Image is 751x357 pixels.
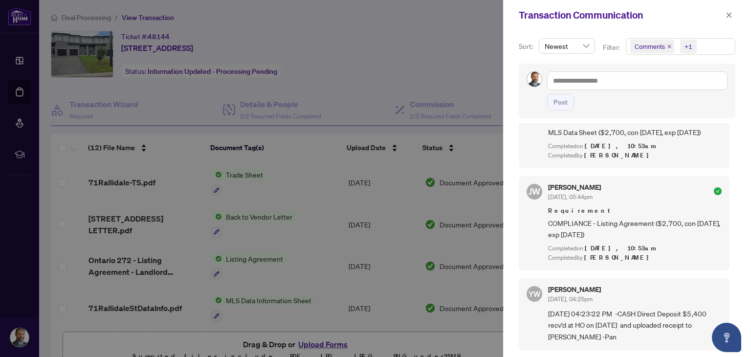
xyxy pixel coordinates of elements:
span: Comments [635,42,665,51]
span: check-circle [714,187,722,195]
span: [DATE], 04:25pm [548,295,593,303]
span: [DATE], 10:53am [585,142,658,150]
p: Filter: [603,42,621,53]
span: COMPLIANCE - Listing Agreement ($2,700, con [DATE], exp [DATE]) [548,218,722,241]
img: Profile Icon [527,72,542,87]
span: Newest [545,39,589,53]
span: [DATE], 10:53am [585,244,658,252]
h5: [PERSON_NAME] [548,184,601,191]
span: JW [529,184,540,198]
span: close [726,12,732,19]
span: close [667,44,672,49]
div: Transaction Communication [519,8,723,22]
span: Requirement [548,206,722,216]
div: +1 [685,42,692,51]
div: Completed on [548,142,722,151]
span: [DATE] 04:23:22 PM -CASH Direct Deposit $5,400 recv’d at HO on [DATE] and uploaded receipt to [PE... [548,308,722,342]
span: YW [529,288,541,300]
span: [PERSON_NAME] [584,151,654,159]
button: Post [547,94,574,111]
span: [DATE], 05:44pm [548,193,593,201]
p: Sort: [519,41,535,52]
div: Completed by [548,151,722,160]
button: Open asap [712,323,741,352]
div: Completed on [548,244,722,253]
span: MLS Data Sheet ($2,700, con [DATE], exp [DATE]) [548,127,722,138]
h5: [PERSON_NAME] [548,286,601,293]
span: [PERSON_NAME] [584,253,654,262]
div: Completed by [548,253,722,263]
span: Comments [630,40,674,53]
